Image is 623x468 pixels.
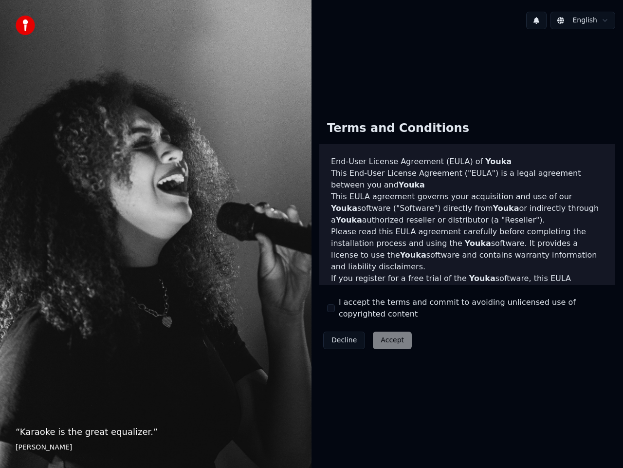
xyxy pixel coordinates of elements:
[331,191,604,226] p: This EULA agreement governs your acquisition and use of our software ("Software") directly from o...
[331,204,357,213] span: Youka
[331,156,604,168] h3: End-User License Agreement (EULA) of
[331,273,604,331] p: If you register for a free trial of the software, this EULA agreement will also govern that trial...
[339,297,607,320] label: I accept the terms and commit to avoiding unlicensed use of copyrighted content
[465,239,491,248] span: Youka
[493,204,519,213] span: Youka
[16,443,296,452] footer: [PERSON_NAME]
[485,157,512,166] span: Youka
[319,113,477,144] div: Terms and Conditions
[16,425,296,439] p: “ Karaoke is the great equalizer. ”
[323,332,365,349] button: Decline
[331,226,604,273] p: Please read this EULA agreement carefully before completing the installation process and using th...
[331,168,604,191] p: This End-User License Agreement ("EULA") is a legal agreement between you and
[400,250,426,260] span: Youka
[469,274,495,283] span: Youka
[399,180,425,189] span: Youka
[16,16,35,35] img: youka
[336,215,362,225] span: Youka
